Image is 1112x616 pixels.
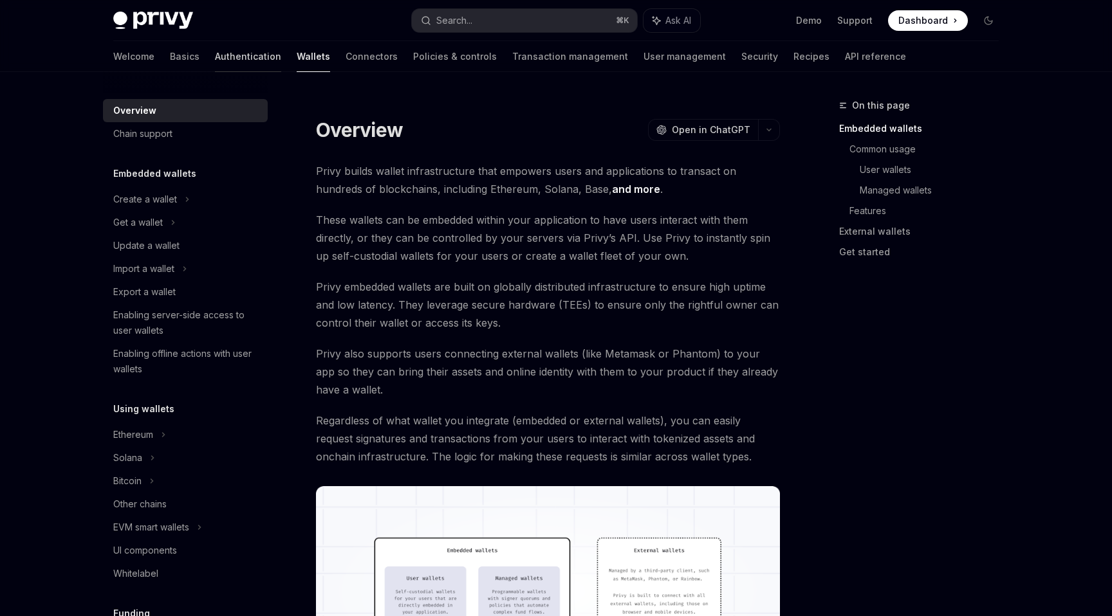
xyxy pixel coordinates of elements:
[436,13,472,28] div: Search...
[412,9,637,32] button: Search...⌘K
[170,41,199,72] a: Basics
[113,238,180,253] div: Update a wallet
[113,261,174,276] div: Import a wallet
[616,15,629,26] span: ⌘ K
[113,192,177,207] div: Create a wallet
[837,14,873,27] a: Support
[839,221,1009,242] a: External wallets
[316,211,780,265] span: These wallets can be embedded within your application to have users interact with them directly, ...
[113,41,154,72] a: Welcome
[113,496,167,512] div: Other chains
[113,166,196,181] h5: Embedded wallets
[793,41,829,72] a: Recipes
[103,342,268,381] a: Enabling offline actions with user wallets
[672,123,750,136] span: Open in ChatGPT
[346,41,398,72] a: Connectors
[113,450,142,466] div: Solana
[978,10,999,31] button: Toggle dark mode
[316,162,780,198] span: Privy builds wallet infrastructure that empowers users and applications to transact on hundreds o...
[113,401,174,417] h5: Using wallets
[860,180,1009,201] a: Managed wallets
[888,10,968,31] a: Dashboard
[796,14,822,27] a: Demo
[839,242,1009,262] a: Get started
[297,41,330,72] a: Wallets
[860,159,1009,180] a: User wallets
[113,126,172,141] div: Chain support
[512,41,628,72] a: Transaction management
[113,215,163,230] div: Get a wallet
[413,41,497,72] a: Policies & controls
[103,122,268,145] a: Chain support
[644,9,700,32] button: Ask AI
[113,566,158,581] div: Whitelabel
[741,41,778,72] a: Security
[665,14,691,27] span: Ask AI
[103,303,268,342] a: Enabling server-side access to user wallets
[113,473,142,489] div: Bitcoin
[113,543,177,558] div: UI components
[648,119,758,141] button: Open in ChatGPT
[845,41,906,72] a: API reference
[103,99,268,122] a: Overview
[316,118,403,141] h1: Overview
[113,12,193,30] img: dark logo
[113,103,156,118] div: Overview
[103,539,268,562] a: UI components
[898,14,948,27] span: Dashboard
[103,280,268,303] a: Export a wallet
[839,118,1009,139] a: Embedded wallets
[852,98,910,113] span: On this page
[316,345,780,399] span: Privy also supports users connecting external wallets (like Metamask or Phantom) to your app so t...
[113,520,189,535] div: EVM smart wallets
[113,284,176,300] div: Export a wallet
[316,412,780,466] span: Regardless of what wallet you integrate (embedded or external wallets), you can easily request si...
[316,278,780,332] span: Privy embedded wallets are built on globally distributed infrastructure to ensure high uptime and...
[103,562,268,585] a: Whitelabel
[612,183,660,196] a: and more
[644,41,726,72] a: User management
[113,307,260,338] div: Enabling server-side access to user wallets
[113,346,260,377] div: Enabling offline actions with user wallets
[849,139,1009,159] a: Common usage
[215,41,281,72] a: Authentication
[113,427,153,442] div: Ethereum
[103,234,268,257] a: Update a wallet
[849,201,1009,221] a: Features
[103,493,268,516] a: Other chains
